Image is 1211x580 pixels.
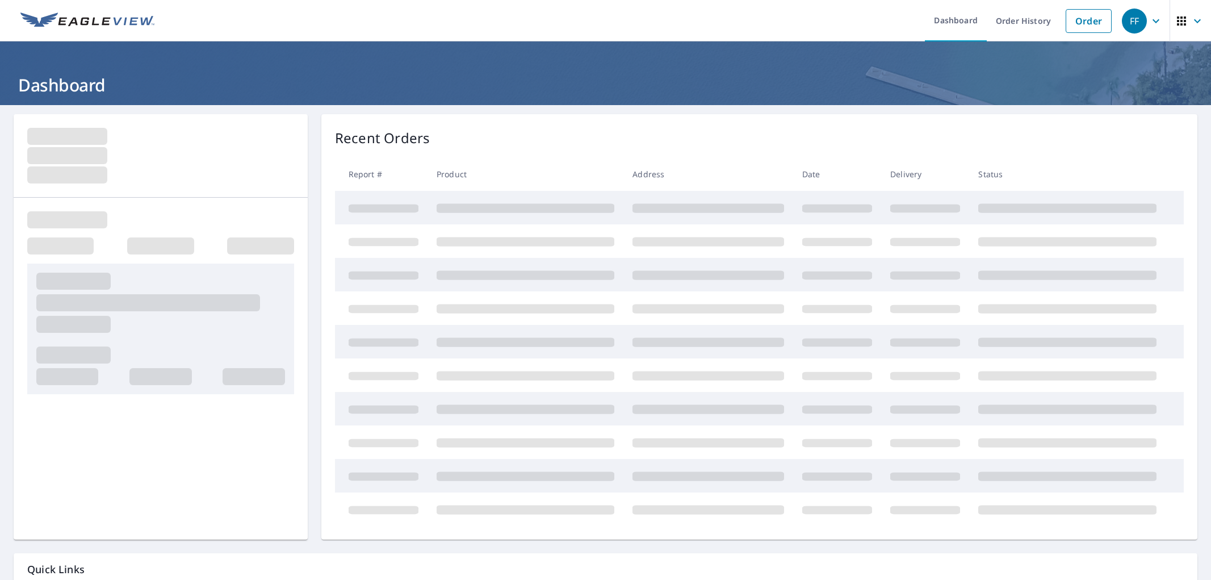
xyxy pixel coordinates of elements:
[793,157,881,191] th: Date
[335,128,430,148] p: Recent Orders
[623,157,793,191] th: Address
[428,157,623,191] th: Product
[881,157,969,191] th: Delivery
[969,157,1166,191] th: Status
[1066,9,1112,33] a: Order
[14,73,1197,97] h1: Dashboard
[1122,9,1147,34] div: FF
[335,157,428,191] th: Report #
[20,12,154,30] img: EV Logo
[27,562,1184,577] p: Quick Links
